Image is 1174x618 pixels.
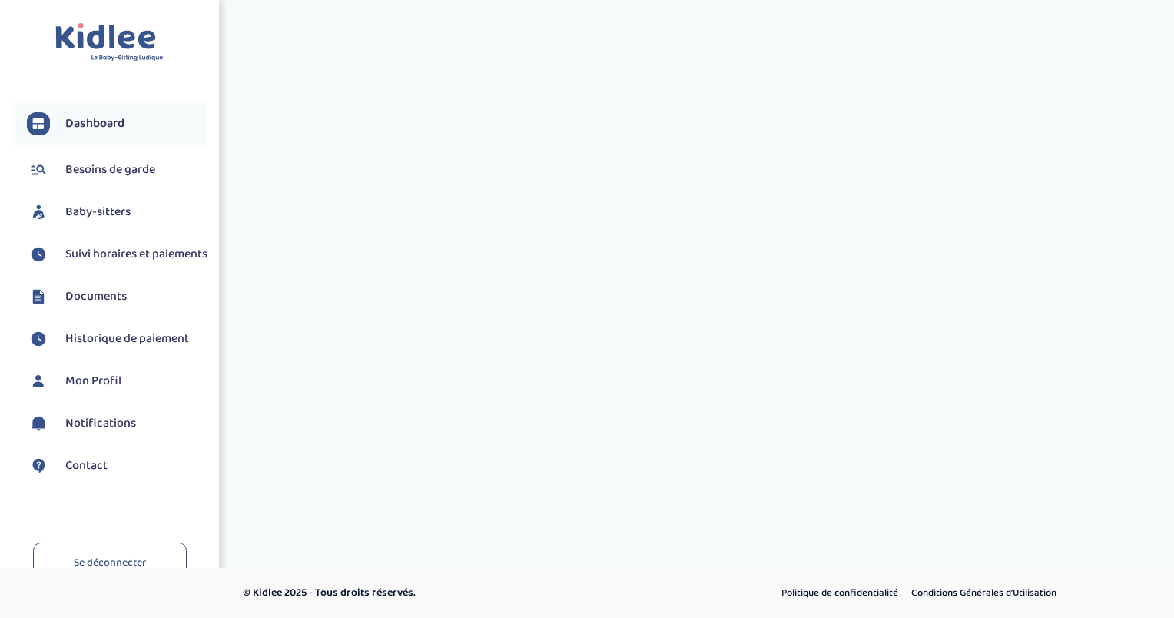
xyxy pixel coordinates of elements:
[27,370,50,393] img: profil.svg
[65,372,121,390] span: Mon Profil
[65,115,124,133] span: Dashboard
[27,370,207,393] a: Mon Profil
[27,201,50,224] img: babysitters.svg
[65,414,136,433] span: Notifications
[27,412,50,435] img: notification.svg
[65,330,189,348] span: Historique de paiement
[55,23,164,62] img: logo.svg
[27,201,207,224] a: Baby-sitters
[65,457,108,475] span: Contact
[906,583,1062,603] a: Conditions Générales d’Utilisation
[65,287,127,306] span: Documents
[27,454,50,477] img: contact.svg
[27,158,50,181] img: besoin.svg
[27,285,50,308] img: documents.svg
[65,161,155,179] span: Besoins de garde
[27,454,207,477] a: Contact
[243,585,652,601] p: © Kidlee 2025 - Tous droits réservés.
[27,243,50,266] img: suivihoraire.svg
[27,412,207,435] a: Notifications
[27,243,207,266] a: Suivi horaires et paiements
[65,245,207,264] span: Suivi horaires et paiements
[27,158,207,181] a: Besoins de garde
[27,112,50,135] img: dashboard.svg
[27,285,207,308] a: Documents
[27,327,50,351] img: suivihoraire.svg
[776,583,904,603] a: Politique de confidentialité
[65,203,131,221] span: Baby-sitters
[33,543,187,583] a: Se déconnecter
[27,112,207,135] a: Dashboard
[27,327,207,351] a: Historique de paiement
